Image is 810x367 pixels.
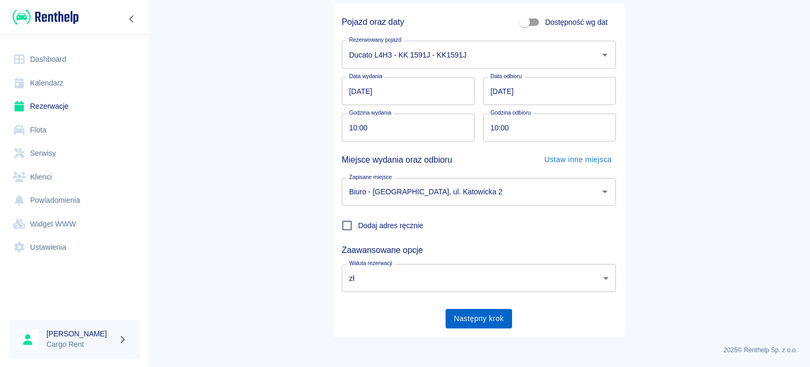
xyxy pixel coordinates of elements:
button: Otwórz [597,184,612,199]
a: Rezerwacje [8,95,140,118]
div: zł [342,264,616,292]
label: Rezerwowany pojazd [349,36,401,44]
button: Zwiń nawigację [124,12,140,26]
p: 2025 © Renthelp Sp. z o.o. [160,345,797,355]
input: hh:mm [483,114,609,142]
input: DD.MM.YYYY [483,77,616,105]
a: Widget WWW [8,212,140,236]
h5: Pojazd oraz daty [342,17,404,27]
a: Renthelp logo [8,8,79,26]
label: Zapisane miejsce [349,173,392,181]
a: Ustawienia [8,236,140,259]
h5: Zaawansowane opcje [342,245,616,256]
a: Serwisy [8,142,140,165]
label: Godzina wydania [349,109,391,117]
img: Renthelp logo [13,8,79,26]
button: Otwórz [597,48,612,62]
button: Następny krok [446,309,513,328]
input: hh:mm [342,114,467,142]
h5: Miejsce wydania oraz odbioru [342,150,452,170]
a: Powiadomienia [8,189,140,212]
label: Data odbioru [490,72,522,80]
label: Godzina odbioru [490,109,531,117]
p: Cargo Rent [46,339,114,350]
label: Waluta rezerwacji [349,259,392,267]
a: Kalendarz [8,71,140,95]
a: Flota [8,118,140,142]
span: Dostępność wg dat [545,17,607,28]
span: Dodaj adres ręcznie [358,220,423,231]
button: Ustaw inne miejsca [540,150,616,170]
h6: [PERSON_NAME] [46,328,114,339]
a: Dashboard [8,48,140,71]
input: DD.MM.YYYY [342,77,475,105]
a: Klienci [8,165,140,189]
label: Data wydania [349,72,382,80]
